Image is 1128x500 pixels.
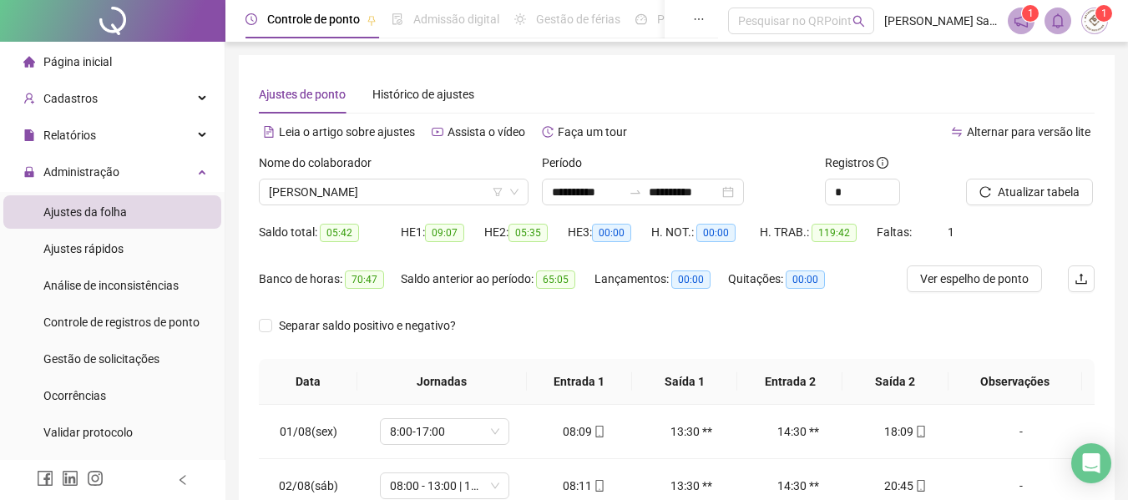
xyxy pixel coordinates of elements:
[320,224,359,242] span: 05:42
[245,13,257,25] span: clock-circle
[842,359,948,405] th: Saída 2
[998,183,1080,201] span: Atualizar tabela
[23,56,35,68] span: home
[852,15,865,28] span: search
[629,185,642,199] span: to
[263,126,275,138] span: file-text
[728,270,845,289] div: Quitações:
[544,422,625,441] div: 08:09
[367,15,377,25] span: pushpin
[913,480,927,492] span: mobile
[280,425,337,438] span: 01/08(sex)
[1101,8,1107,19] span: 1
[392,13,403,25] span: file-done
[514,13,526,25] span: sun
[907,265,1042,292] button: Ver espelho de ponto
[43,55,112,68] span: Página inicial
[1014,13,1029,28] span: notification
[23,93,35,104] span: user-add
[865,477,945,495] div: 20:45
[651,223,760,242] div: H. NOT.:
[432,126,443,138] span: youtube
[558,125,627,139] span: Faça um tour
[913,426,927,437] span: mobile
[877,225,914,239] span: Faltas:
[269,179,518,205] span: LETICIA MESQUITA DA SILVA
[979,186,991,198] span: reload
[413,13,499,26] span: Admissão digital
[279,479,338,492] span: 02/08(sáb)
[43,205,127,219] span: Ajustes da folha
[962,372,1069,391] span: Observações
[1022,5,1039,22] sup: 1
[259,359,357,405] th: Data
[1095,5,1112,22] sup: Atualize o seu contato no menu Meus Dados
[592,224,631,242] span: 00:00
[43,129,96,142] span: Relatórios
[43,316,200,329] span: Controle de registros de ponto
[825,154,888,172] span: Registros
[259,88,346,101] span: Ajustes de ponto
[43,92,98,105] span: Cadastros
[259,270,401,289] div: Banco de horas:
[877,157,888,169] span: info-circle
[1050,13,1065,28] span: bell
[267,13,360,26] span: Controle de ponto
[967,125,1090,139] span: Alternar para versão lite
[592,480,605,492] span: mobile
[43,242,124,255] span: Ajustes rápidos
[43,165,119,179] span: Administração
[401,223,484,242] div: HE 1:
[37,470,53,487] span: facebook
[23,129,35,141] span: file
[259,223,401,242] div: Saldo total:
[972,422,1070,441] div: -
[390,473,499,498] span: 08:00 - 13:00 | 14:00 - 18:00
[671,270,711,289] span: 00:00
[1028,8,1034,19] span: 1
[390,419,499,444] span: 8:00-17:00
[272,316,463,335] span: Separar saldo positivo e negativo?
[544,477,625,495] div: 08:11
[592,426,605,437] span: mobile
[87,470,104,487] span: instagram
[865,422,945,441] div: 18:09
[568,223,651,242] div: HE 3:
[372,88,474,101] span: Histórico de ajustes
[629,185,642,199] span: swap-right
[43,352,159,366] span: Gestão de solicitações
[696,224,736,242] span: 00:00
[425,224,464,242] span: 09:07
[448,125,525,139] span: Assista o vídeo
[693,13,705,25] span: ellipsis
[966,179,1093,205] button: Atualizar tabela
[542,154,593,172] label: Período
[632,359,737,405] th: Saída 1
[43,426,133,439] span: Validar protocolo
[43,279,179,292] span: Análise de inconsistências
[542,126,554,138] span: history
[279,125,415,139] span: Leia o artigo sobre ajustes
[1082,8,1107,33] img: 40900
[1075,272,1088,285] span: upload
[760,223,877,242] div: H. TRAB.:
[786,270,825,289] span: 00:00
[357,359,527,405] th: Jornadas
[62,470,78,487] span: linkedin
[884,12,998,30] span: [PERSON_NAME] Sant'[PERSON_NAME]
[536,13,620,26] span: Gestão de férias
[594,270,728,289] div: Lançamentos:
[920,270,1029,288] span: Ver espelho de ponto
[484,223,568,242] div: HE 2:
[508,224,548,242] span: 05:35
[812,224,857,242] span: 119:42
[401,270,594,289] div: Saldo anterior ao período:
[948,359,1082,405] th: Observações
[737,359,842,405] th: Entrada 2
[635,13,647,25] span: dashboard
[527,359,632,405] th: Entrada 1
[1071,443,1111,483] div: Open Intercom Messenger
[948,225,954,239] span: 1
[177,474,189,486] span: left
[509,187,519,197] span: down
